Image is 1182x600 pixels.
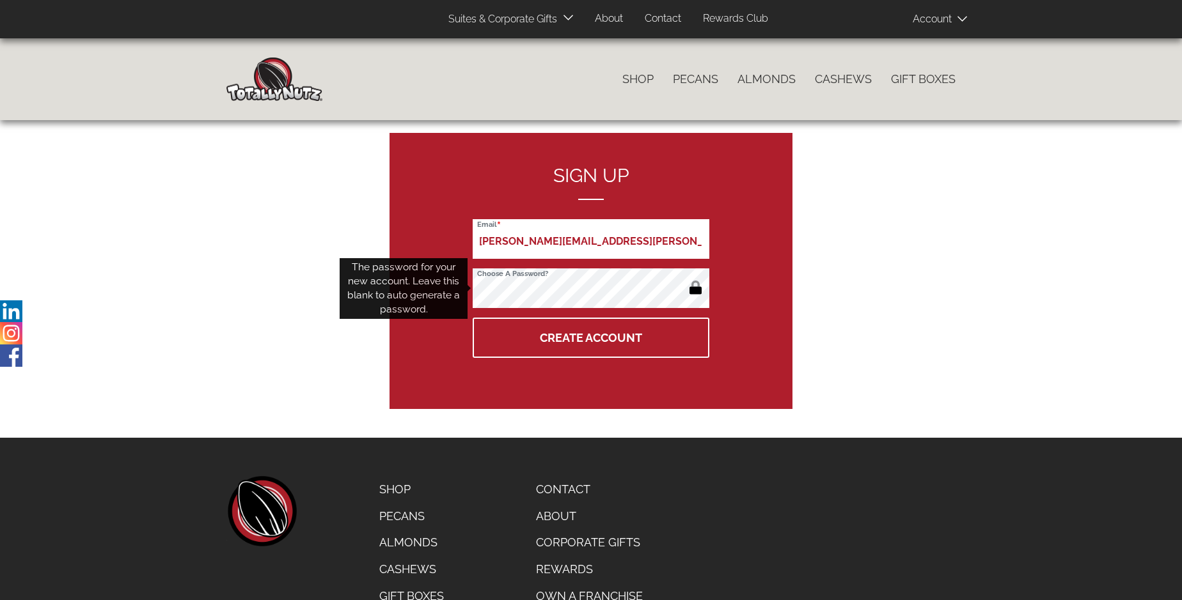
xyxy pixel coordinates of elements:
a: About [585,6,633,31]
a: Cashews [805,66,881,93]
input: Email [473,219,709,259]
a: Pecans [663,66,728,93]
h2: Sign up [473,165,709,200]
a: Rewards Club [693,6,778,31]
a: Shop [370,476,453,503]
a: home [226,476,297,546]
a: Rewards [526,556,652,583]
div: The password for your new account. Leave this blank to auto generate a password. [340,258,468,319]
a: Contact [526,476,652,503]
a: Contact [635,6,691,31]
a: Gift Boxes [881,66,965,93]
a: Suites & Corporate Gifts [439,7,561,32]
button: Create Account [473,318,709,358]
a: Shop [613,66,663,93]
a: Cashews [370,556,453,583]
a: Pecans [370,503,453,530]
a: About [526,503,652,530]
a: Almonds [370,529,453,556]
a: Almonds [728,66,805,93]
a: Corporate Gifts [526,529,652,556]
img: Home [226,58,322,101]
